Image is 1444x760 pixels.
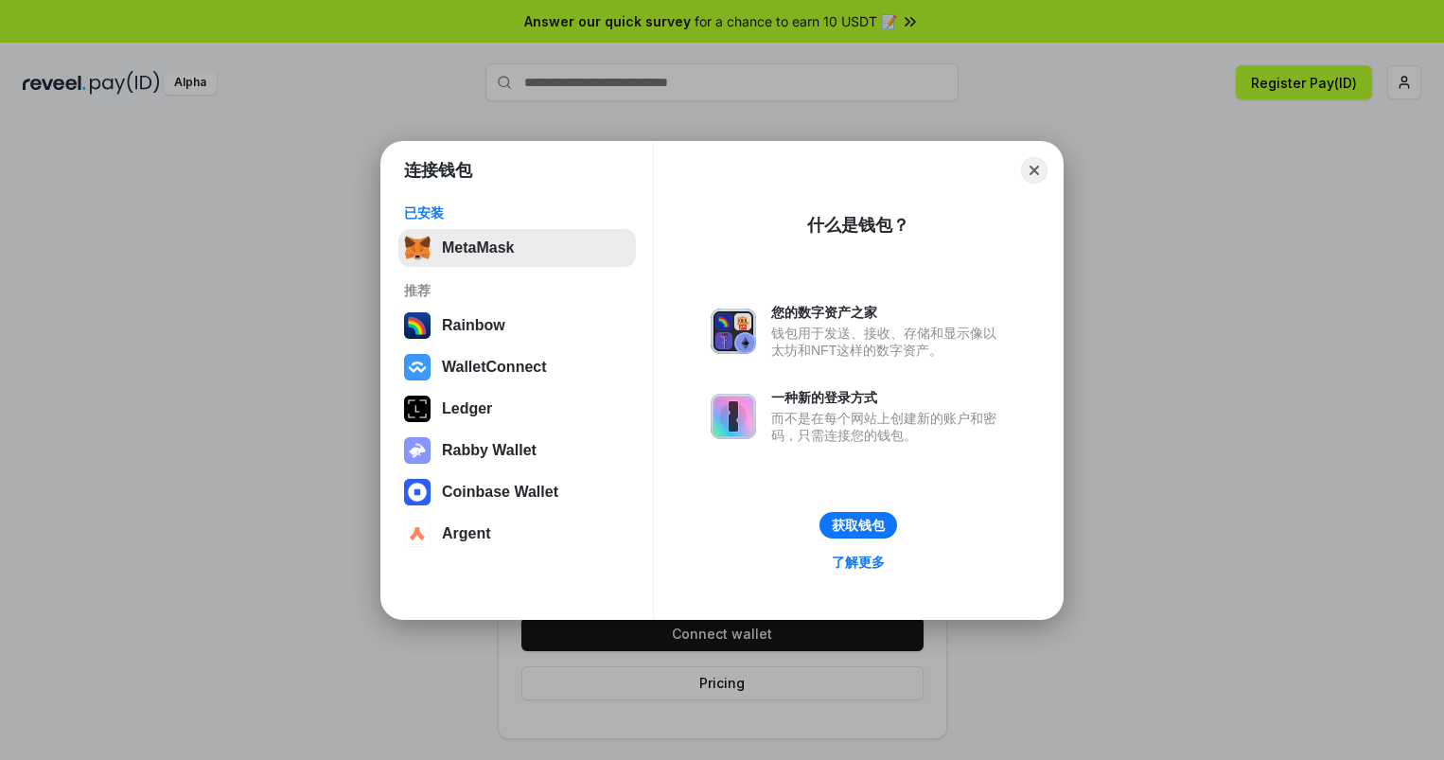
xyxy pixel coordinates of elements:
div: Coinbase Wallet [442,484,558,501]
button: Rainbow [398,307,636,345]
button: MetaMask [398,229,636,267]
div: Rabby Wallet [442,442,537,459]
img: svg+xml,%3Csvg%20width%3D%22120%22%20height%3D%22120%22%20viewBox%3D%220%200%20120%20120%22%20fil... [404,312,431,339]
h1: 连接钱包 [404,159,472,182]
img: svg+xml,%3Csvg%20xmlns%3D%22http%3A%2F%2Fwww.w3.org%2F2000%2Fsvg%22%20fill%3D%22none%22%20viewBox... [711,309,756,354]
img: svg+xml,%3Csvg%20xmlns%3D%22http%3A%2F%2Fwww.w3.org%2F2000%2Fsvg%22%20fill%3D%22none%22%20viewBox... [404,437,431,464]
button: 获取钱包 [819,512,897,539]
div: Rainbow [442,317,505,334]
img: svg+xml,%3Csvg%20width%3D%2228%22%20height%3D%2228%22%20viewBox%3D%220%200%2028%2028%22%20fill%3D... [404,479,431,505]
a: 了解更多 [820,550,896,574]
div: WalletConnect [442,359,547,376]
img: svg+xml,%3Csvg%20width%3D%2228%22%20height%3D%2228%22%20viewBox%3D%220%200%2028%2028%22%20fill%3D... [404,354,431,380]
div: 您的数字资产之家 [771,304,1006,321]
div: 什么是钱包？ [807,214,909,237]
div: 而不是在每个网站上创建新的账户和密码，只需连接您的钱包。 [771,410,1006,444]
div: Ledger [442,400,492,417]
div: 已安装 [404,204,630,221]
div: 一种新的登录方式 [771,389,1006,406]
div: 钱包用于发送、接收、存储和显示像以太坊和NFT这样的数字资产。 [771,325,1006,359]
button: Coinbase Wallet [398,473,636,511]
div: Argent [442,525,491,542]
button: Rabby Wallet [398,432,636,469]
button: Argent [398,515,636,553]
div: 了解更多 [832,554,885,571]
button: WalletConnect [398,348,636,386]
button: Close [1021,157,1048,184]
img: svg+xml,%3Csvg%20xmlns%3D%22http%3A%2F%2Fwww.w3.org%2F2000%2Fsvg%22%20width%3D%2228%22%20height%3... [404,396,431,422]
div: 推荐 [404,282,630,299]
button: Ledger [398,390,636,428]
div: 获取钱包 [832,517,885,534]
div: MetaMask [442,239,514,256]
img: svg+xml,%3Csvg%20width%3D%2228%22%20height%3D%2228%22%20viewBox%3D%220%200%2028%2028%22%20fill%3D... [404,521,431,547]
img: svg+xml,%3Csvg%20fill%3D%22none%22%20height%3D%2233%22%20viewBox%3D%220%200%2035%2033%22%20width%... [404,235,431,261]
img: svg+xml,%3Csvg%20xmlns%3D%22http%3A%2F%2Fwww.w3.org%2F2000%2Fsvg%22%20fill%3D%22none%22%20viewBox... [711,394,756,439]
